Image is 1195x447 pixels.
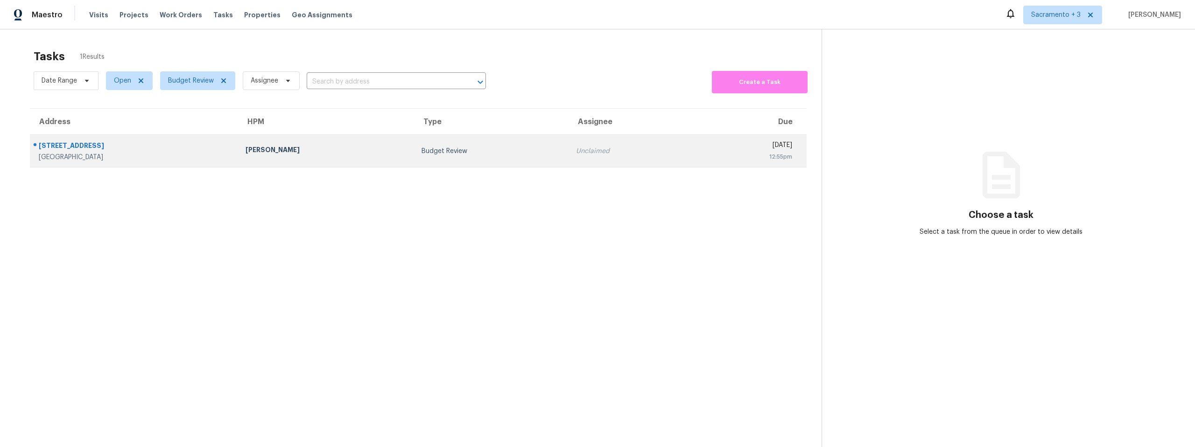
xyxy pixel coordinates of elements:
button: Open [474,76,487,89]
span: Geo Assignments [292,10,352,20]
th: Type [414,109,569,135]
span: Visits [89,10,108,20]
th: Assignee [569,109,692,135]
div: 12:55pm [700,152,792,161]
span: Sacramento + 3 [1031,10,1081,20]
th: HPM [238,109,414,135]
div: Unclaimed [576,147,685,156]
div: [PERSON_NAME] [246,145,407,157]
h3: Choose a task [969,210,1033,220]
span: 1 Results [80,52,105,62]
span: Tasks [213,12,233,18]
input: Search by address [307,75,460,89]
h2: Tasks [34,52,65,61]
div: Select a task from the queue in order to view details [912,227,1091,237]
span: Maestro [32,10,63,20]
span: Projects [119,10,148,20]
span: Work Orders [160,10,202,20]
div: [GEOGRAPHIC_DATA] [39,153,231,162]
th: Address [30,109,238,135]
div: Budget Review [422,147,561,156]
span: Date Range [42,76,77,85]
span: [PERSON_NAME] [1125,10,1181,20]
span: Assignee [251,76,278,85]
button: Create a Task [712,71,808,93]
span: Budget Review [168,76,214,85]
div: [DATE] [700,140,792,152]
th: Due [692,109,807,135]
div: [STREET_ADDRESS] [39,141,231,153]
span: Create a Task [717,77,803,88]
span: Properties [244,10,281,20]
span: Open [114,76,131,85]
